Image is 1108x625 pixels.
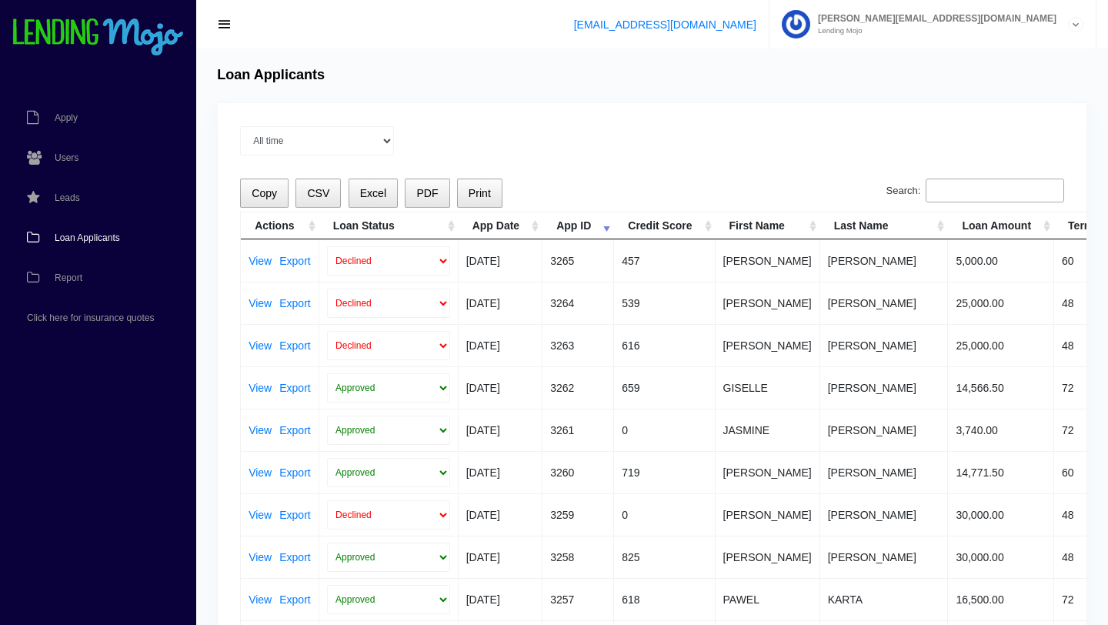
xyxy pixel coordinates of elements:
[249,383,272,393] a: View
[55,233,120,242] span: Loan Applicants
[252,187,277,199] span: Copy
[459,578,542,620] td: [DATE]
[12,18,185,57] img: logo-small.png
[820,536,949,578] td: [PERSON_NAME]
[716,409,820,451] td: JASMINE
[279,552,310,563] a: Export
[614,324,715,366] td: 616
[614,536,715,578] td: 825
[542,536,614,578] td: 3258
[716,366,820,409] td: GISELLE
[279,467,310,478] a: Export
[542,239,614,282] td: 3265
[459,451,542,493] td: [DATE]
[948,324,1054,366] td: 25,000.00
[542,212,614,239] th: App ID: activate to sort column ascending
[279,256,310,266] a: Export
[241,212,319,239] th: Actions: activate to sort column ascending
[360,187,386,199] span: Excel
[459,324,542,366] td: [DATE]
[614,366,715,409] td: 659
[55,273,82,282] span: Report
[820,366,949,409] td: [PERSON_NAME]
[716,324,820,366] td: [PERSON_NAME]
[459,212,542,239] th: App Date: activate to sort column ascending
[542,324,614,366] td: 3263
[810,14,1056,23] span: [PERSON_NAME][EMAIL_ADDRESS][DOMAIN_NAME]
[820,282,949,324] td: [PERSON_NAME]
[542,282,614,324] td: 3264
[886,179,1064,203] label: Search:
[820,324,949,366] td: [PERSON_NAME]
[307,187,329,199] span: CSV
[614,282,715,324] td: 539
[810,27,1056,35] small: Lending Mojo
[55,153,78,162] span: Users
[240,179,289,209] button: Copy
[279,594,310,605] a: Export
[249,467,272,478] a: View
[217,67,325,84] h4: Loan Applicants
[279,298,310,309] a: Export
[27,313,154,323] span: Click here for insurance quotes
[459,366,542,409] td: [DATE]
[820,493,949,536] td: [PERSON_NAME]
[716,212,820,239] th: First Name: activate to sort column ascending
[249,510,272,520] a: View
[249,340,272,351] a: View
[249,594,272,605] a: View
[457,179,502,209] button: Print
[542,451,614,493] td: 3260
[249,552,272,563] a: View
[716,536,820,578] td: [PERSON_NAME]
[820,451,949,493] td: [PERSON_NAME]
[416,187,438,199] span: PDF
[614,212,715,239] th: Credit Score: activate to sort column ascending
[820,409,949,451] td: [PERSON_NAME]
[469,187,491,199] span: Print
[279,510,310,520] a: Export
[279,383,310,393] a: Export
[459,282,542,324] td: [DATE]
[948,366,1054,409] td: 14,566.50
[948,239,1054,282] td: 5,000.00
[249,425,272,436] a: View
[716,451,820,493] td: [PERSON_NAME]
[926,179,1064,203] input: Search:
[614,451,715,493] td: 719
[55,193,80,202] span: Leads
[249,256,272,266] a: View
[279,425,310,436] a: Export
[459,536,542,578] td: [DATE]
[55,113,78,122] span: Apply
[405,179,449,209] button: PDF
[948,493,1054,536] td: 30,000.00
[820,578,949,620] td: KARTA
[948,578,1054,620] td: 16,500.00
[614,578,715,620] td: 618
[948,282,1054,324] td: 25,000.00
[614,493,715,536] td: 0
[542,493,614,536] td: 3259
[349,179,399,209] button: Excel
[782,10,810,38] img: Profile image
[948,212,1054,239] th: Loan Amount: activate to sort column ascending
[716,578,820,620] td: PAWEL
[542,409,614,451] td: 3261
[319,212,459,239] th: Loan Status: activate to sort column ascending
[574,18,756,31] a: [EMAIL_ADDRESS][DOMAIN_NAME]
[948,451,1054,493] td: 14,771.50
[614,409,715,451] td: 0
[459,239,542,282] td: [DATE]
[542,366,614,409] td: 3262
[279,340,310,351] a: Export
[948,409,1054,451] td: 3,740.00
[459,493,542,536] td: [DATE]
[716,493,820,536] td: [PERSON_NAME]
[820,239,949,282] td: [PERSON_NAME]
[614,239,715,282] td: 457
[295,179,341,209] button: CSV
[820,212,949,239] th: Last Name: activate to sort column ascending
[249,298,272,309] a: View
[716,239,820,282] td: [PERSON_NAME]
